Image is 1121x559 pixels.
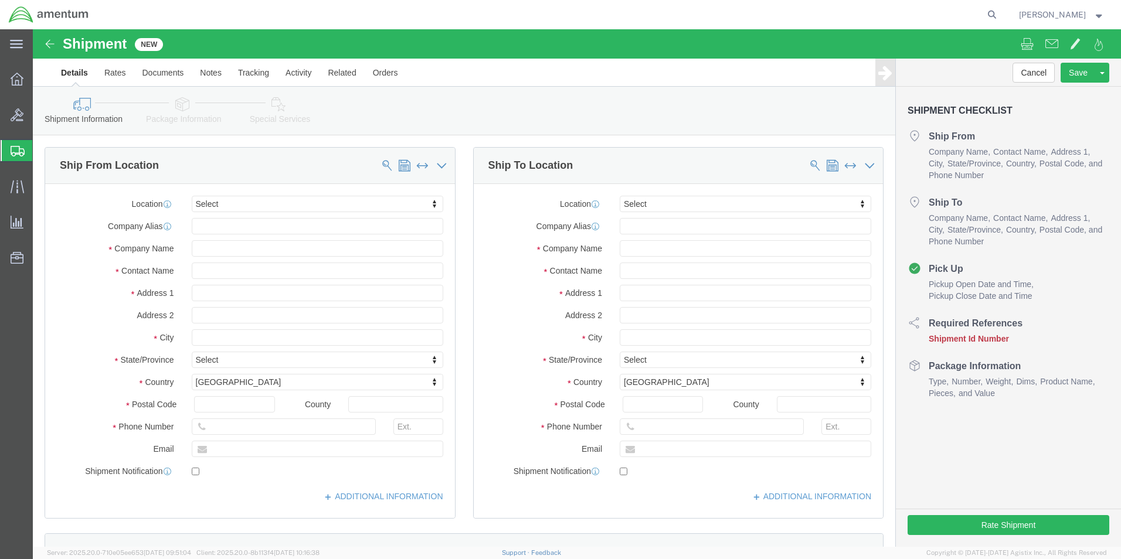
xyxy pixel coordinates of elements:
iframe: FS Legacy Container [33,29,1121,547]
span: Server: 2025.20.0-710e05ee653 [47,549,191,556]
span: [DATE] 09:51:04 [144,549,191,556]
a: Feedback [531,549,561,556]
span: Valentin Ortega [1019,8,1086,21]
a: Support [502,549,531,556]
img: logo [8,6,89,23]
button: [PERSON_NAME] [1018,8,1105,22]
span: Client: 2025.20.0-8b113f4 [196,549,320,556]
span: Copyright © [DATE]-[DATE] Agistix Inc., All Rights Reserved [926,548,1107,558]
span: [DATE] 10:16:38 [274,549,320,556]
